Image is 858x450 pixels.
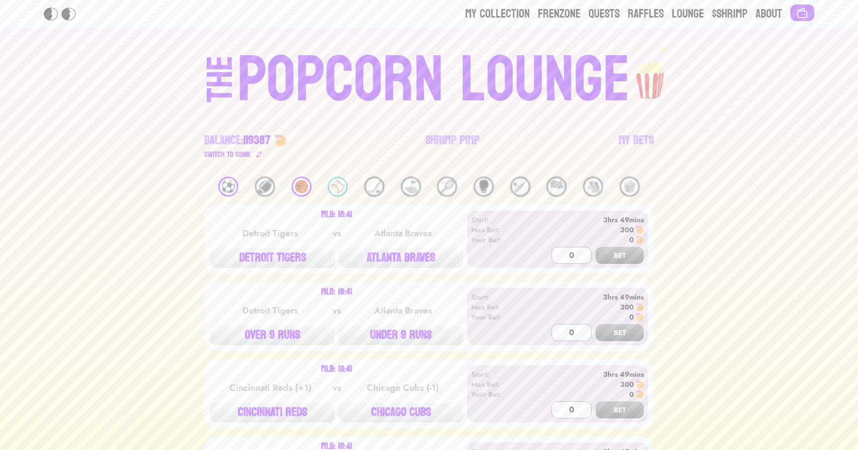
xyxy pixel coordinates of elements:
div: 0 [629,235,634,245]
div: Chicago Cubs (-1) [352,381,454,395]
button: OVER 9 RUNS [210,325,335,345]
div: 300 [620,302,634,312]
div: Atlanta Braves [352,226,454,240]
div: Start: [471,369,529,379]
div: 3hrs 49mins [529,369,644,379]
a: $Shrimp [712,6,748,22]
button: DETROIT TIGERS [210,248,335,268]
img: Popcorn [44,8,84,21]
button: BET [596,324,644,341]
img: popcorn [630,44,671,100]
div: Cincinnati Reds (+1) [220,381,321,395]
div: 0 [629,389,634,399]
div: Start: [471,292,529,302]
a: Shrimp Pimp [425,132,480,161]
a: Lounge [672,6,704,22]
div: 0 [629,312,634,322]
div: Max Bet: [471,379,529,389]
a: My Collection [465,6,530,22]
button: BET [596,401,644,418]
img: Connect wallet [796,7,808,19]
div: 🎾 [437,177,457,197]
div: Balance: [204,132,270,148]
div: 3hrs 49mins [529,215,644,225]
a: Quests [589,6,620,22]
div: MLB: 18:41 [321,211,352,219]
button: CHICAGO CUBS [339,402,463,422]
div: Your Bet: [471,312,529,322]
img: 🍤 [636,390,644,398]
div: Detroit Tigers [220,304,321,318]
div: MLB: 18:41 [321,288,352,296]
div: Max Bet: [471,302,529,312]
div: Start: [471,215,529,225]
div: 🏈 [255,177,275,197]
div: 300 [620,225,634,235]
div: 🥊 [474,177,494,197]
div: Your Bet: [471,235,529,245]
img: 🍤 [636,380,644,388]
div: 3hrs 49mins [529,292,644,302]
div: THE [202,56,238,122]
div: vs [331,226,343,240]
div: vs [331,304,343,318]
div: 🏁 [546,177,566,197]
div: Your Bet: [471,389,529,399]
div: 🍿 [620,177,640,197]
button: ATLANTA BRAVES [339,248,463,268]
img: 🍤 [274,134,287,146]
div: Detroit Tigers [220,226,321,240]
a: Raffles [628,6,664,22]
a: My Bets [619,132,654,161]
img: 🍤 [636,313,644,321]
a: THEPOPCORN LOUNGEpopcorn [120,44,738,112]
div: 🏒 [364,177,384,197]
span: 119387 [243,129,270,151]
div: vs [331,381,343,395]
img: 🍤 [636,303,644,311]
div: ⛳️ [401,177,421,197]
button: CINCINNATI REDS [210,402,335,422]
div: 300 [620,379,634,389]
a: Frenzone [538,6,581,22]
div: 🏏 [510,177,530,197]
div: MLB: 18:41 [321,365,352,373]
img: 🍤 [636,226,644,234]
div: ⚽️ [218,177,238,197]
div: 🏀 [292,177,312,197]
div: POPCORN LOUNGE [237,48,630,112]
div: ⚾️ [328,177,348,197]
button: UNDER 9 RUNS [339,325,463,345]
div: 🐴 [583,177,603,197]
img: 🍤 [636,236,644,244]
a: About [756,6,782,22]
button: BET [596,247,644,264]
div: Max Bet: [471,225,529,235]
div: Switch to $ OINK [204,148,251,161]
div: Atlanta Braves [352,304,454,318]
